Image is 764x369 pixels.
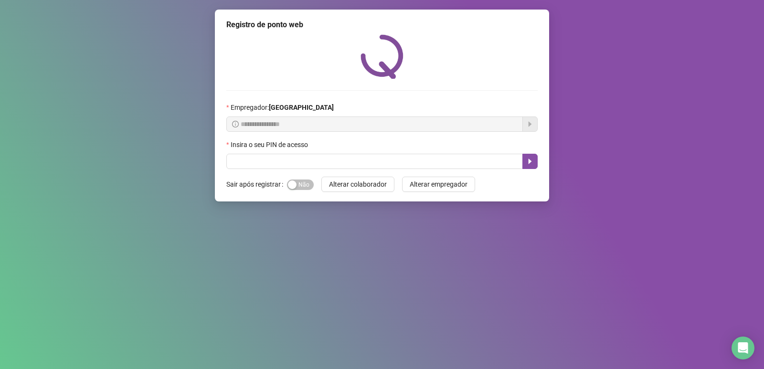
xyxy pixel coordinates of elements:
[732,337,754,359] div: Open Intercom Messenger
[232,121,239,127] span: info-circle
[231,102,334,113] span: Empregador :
[402,177,475,192] button: Alterar empregador
[329,179,387,190] span: Alterar colaborador
[526,158,534,165] span: caret-right
[226,139,314,150] label: Insira o seu PIN de acesso
[226,19,538,31] div: Registro de ponto web
[321,177,394,192] button: Alterar colaborador
[410,179,467,190] span: Alterar empregador
[361,34,403,79] img: QRPoint
[269,104,334,111] strong: [GEOGRAPHIC_DATA]
[226,177,287,192] label: Sair após registrar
